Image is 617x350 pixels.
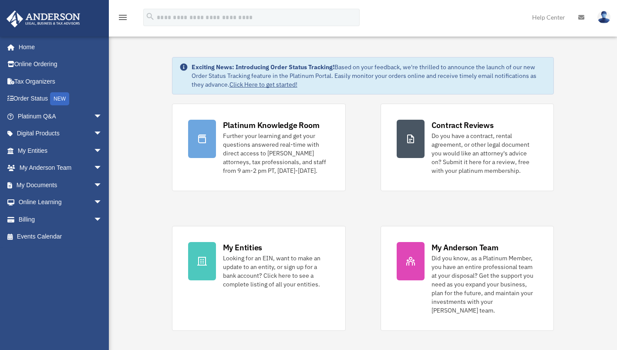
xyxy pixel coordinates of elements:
div: Based on your feedback, we're thrilled to announce the launch of our new Order Status Tracking fe... [192,63,547,89]
a: My Entities Looking for an EIN, want to make an update to an entity, or sign up for a bank accoun... [172,226,346,331]
i: menu [118,12,128,23]
i: search [145,12,155,21]
a: Events Calendar [6,228,115,246]
div: Contract Reviews [432,120,494,131]
strong: Exciting News: Introducing Order Status Tracking! [192,63,334,71]
img: Anderson Advisors Platinum Portal [4,10,83,27]
a: My Entitiesarrow_drop_down [6,142,115,159]
div: Further your learning and get your questions answered real-time with direct access to [PERSON_NAM... [223,131,330,175]
div: Platinum Knowledge Room [223,120,320,131]
a: Click Here to get started! [229,81,297,88]
a: Digital Productsarrow_drop_down [6,125,115,142]
div: My Entities [223,242,262,253]
a: Billingarrow_drop_down [6,211,115,228]
a: My Anderson Team Did you know, as a Platinum Member, you have an entire professional team at your... [381,226,554,331]
div: NEW [50,92,69,105]
a: Online Ordering [6,56,115,73]
a: Platinum Q&Aarrow_drop_down [6,108,115,125]
a: Platinum Knowledge Room Further your learning and get your questions answered real-time with dire... [172,104,346,191]
div: My Anderson Team [432,242,499,253]
img: User Pic [597,11,610,24]
a: Tax Organizers [6,73,115,90]
a: Order StatusNEW [6,90,115,108]
a: Online Learningarrow_drop_down [6,194,115,211]
div: Did you know, as a Platinum Member, you have an entire professional team at your disposal? Get th... [432,254,538,315]
a: Contract Reviews Do you have a contract, rental agreement, or other legal document you would like... [381,104,554,191]
span: arrow_drop_down [94,176,111,194]
a: menu [118,15,128,23]
div: Do you have a contract, rental agreement, or other legal document you would like an attorney's ad... [432,131,538,175]
span: arrow_drop_down [94,211,111,229]
span: arrow_drop_down [94,125,111,143]
a: My Documentsarrow_drop_down [6,176,115,194]
a: Home [6,38,111,56]
span: arrow_drop_down [94,108,111,125]
span: arrow_drop_down [94,159,111,177]
a: My Anderson Teamarrow_drop_down [6,159,115,177]
div: Looking for an EIN, want to make an update to an entity, or sign up for a bank account? Click her... [223,254,330,289]
span: arrow_drop_down [94,194,111,212]
span: arrow_drop_down [94,142,111,160]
